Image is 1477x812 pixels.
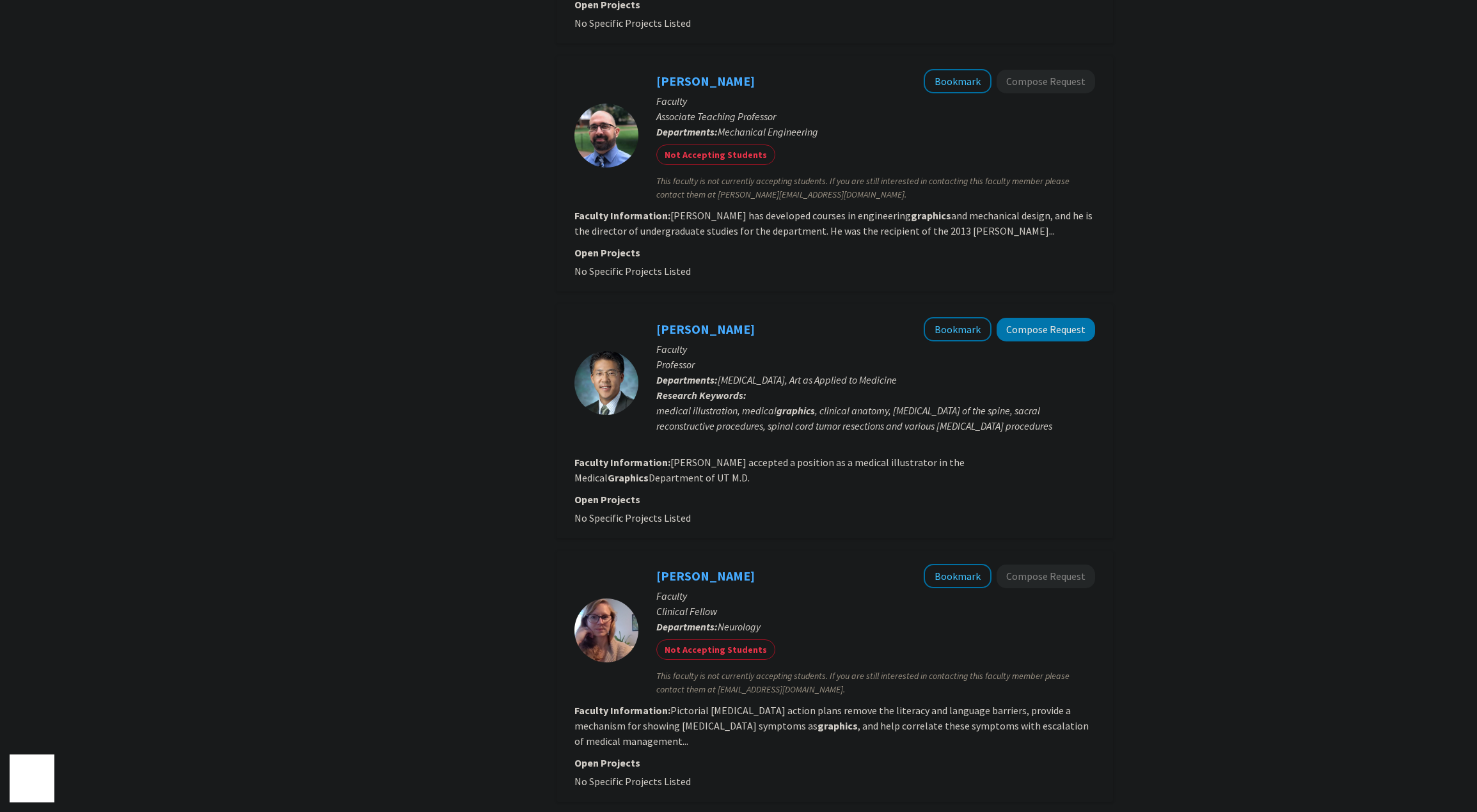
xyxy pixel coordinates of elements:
[656,588,1095,604] p: Faculty
[924,317,991,341] button: Add Ian Suk to Bookmarks
[656,175,1095,201] span: This faculty is not currently accepting students. If you are still interested in contacting this ...
[924,564,991,588] button: Add Dawn Lammert to Bookmarks
[656,357,1095,372] p: Professor
[656,403,1095,433] div: medical illustration, medical , clinical anatomy, [MEDICAL_DATA] of the spine, sacral reconstruct...
[656,73,755,89] a: [PERSON_NAME]
[574,265,691,277] span: No Specific Projects Listed
[574,245,1095,260] p: Open Projects
[656,604,1095,619] p: Clinical Fellow
[574,209,670,222] b: Faculty Information:
[924,69,991,93] button: Add Steven Marra to Bookmarks
[574,511,691,524] span: No Specific Projects Listed
[656,321,755,337] a: [PERSON_NAME]
[656,568,755,584] a: [PERSON_NAME]
[718,125,818,138] span: Mechanical Engineering
[911,209,951,222] b: graphics
[997,318,1095,341] button: Compose Request to Ian Suk
[777,404,815,417] b: graphics
[574,755,1095,770] p: Open Projects
[608,471,649,484] b: Graphics
[656,341,1095,357] p: Faculty
[997,70,1095,93] button: Compose Request to Steven Marra
[574,704,1089,747] fg-read-more: Pictorial [MEDICAL_DATA] action plans remove the literacy and language barriers, provide a mechan...
[656,373,718,386] b: Departments:
[574,456,670,469] b: Faculty Information:
[10,754,54,802] iframe: Chat
[656,620,718,633] b: Departments:
[574,492,1095,507] p: Open Projects
[656,144,775,165] mat-chip: Not Accepting Students
[574,456,965,484] fg-read-more: [PERSON_NAME] accepted a position as a medical illustrator in the Medical Department of UT M.D.
[574,775,691,788] span: No Specific Projects Listed
[817,719,858,732] b: graphics
[574,209,1093,237] fg-read-more: [PERSON_NAME] has developed courses in engineering and mechanical design, and he is the director ...
[656,93,1095,109] p: Faculty
[574,17,691,29] span: No Specific Projects Listed
[656,389,746,402] b: Research Keywords:
[656,669,1095,696] span: This faculty is not currently accepting students. If you are still interested in contacting this ...
[718,373,897,386] span: [MEDICAL_DATA], Art as Applied to Medicine
[574,704,670,717] b: Faculty Information:
[656,125,718,138] b: Departments:
[656,109,1095,124] p: Associate Teaching Professor
[656,639,775,660] mat-chip: Not Accepting Students
[718,620,761,633] span: Neurology
[997,565,1095,588] button: Compose Request to Dawn Lammert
